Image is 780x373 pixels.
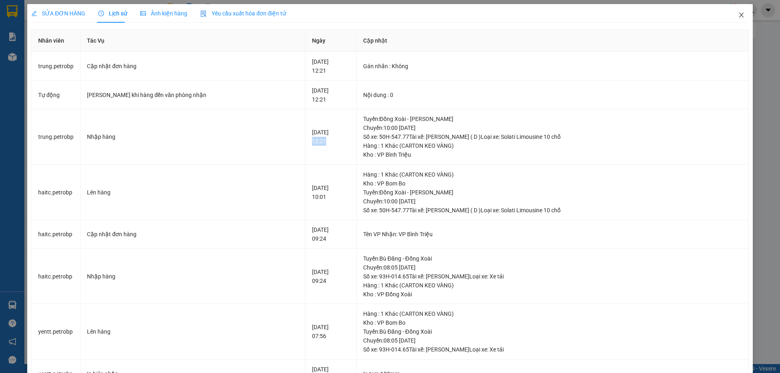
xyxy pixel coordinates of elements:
[87,327,299,336] div: Lên hàng
[738,12,745,18] span: close
[363,91,742,99] div: Nội dung : 0
[312,57,350,75] div: [DATE] 12:21
[87,272,299,281] div: Nhập hàng
[312,323,350,341] div: [DATE] 07:56
[31,11,37,16] span: edit
[32,109,80,165] td: trung.petrobp
[87,230,299,239] div: Cập nhật đơn hàng
[140,10,187,17] span: Ảnh kiện hàng
[312,183,350,201] div: [DATE] 10:01
[363,114,742,141] div: Tuyến : Đồng Xoài - [PERSON_NAME] Chuyến: 10:00 [DATE] Số xe: 50H-547.77 Tài xế: [PERSON_NAME] ( ...
[363,188,742,215] div: Tuyến : Đồng Xoài - [PERSON_NAME] Chuyến: 10:00 [DATE] Số xe: 50H-547.77 Tài xế: [PERSON_NAME] ( ...
[363,281,742,290] div: Hàng : 1 Khác (CARTON KEO VÀNG)
[357,30,749,52] th: Cập nhật
[87,91,299,99] div: [PERSON_NAME] khi hàng đến văn phòng nhận
[200,10,286,17] span: Yêu cầu xuất hóa đơn điện tử
[363,327,742,354] div: Tuyến : Bù Đăng - Đồng Xoài Chuyến: 08:05 [DATE] Số xe: 93H-014.65 Tài xế: [PERSON_NAME] Loại xe:...
[98,10,127,17] span: Lịch sử
[363,290,742,299] div: Kho : VP Đồng Xoài
[363,170,742,179] div: Hàng : 1 Khác (CARTON KEO VÀNG)
[87,132,299,141] div: Nhập hàng
[140,11,146,16] span: picture
[32,249,80,304] td: haitc.petrobp
[32,165,80,220] td: haitc.petrobp
[363,230,742,239] div: Tên VP Nhận: VP Bình Triệu
[363,318,742,327] div: Kho : VP Bom Bo
[31,10,85,17] span: SỬA ĐƠN HÀNG
[87,62,299,71] div: Cập nhật đơn hàng
[200,11,207,17] img: icon
[305,30,357,52] th: Ngày
[363,179,742,188] div: Kho : VP Bom Bo
[730,4,753,27] button: Close
[98,11,104,16] span: clock-circle
[363,141,742,150] div: Hàng : 1 Khác (CARTON KEO VÀNG)
[32,52,80,81] td: trung.petrobp
[312,267,350,285] div: [DATE] 09:24
[80,30,305,52] th: Tác Vụ
[32,220,80,249] td: haitc.petrobp
[32,304,80,360] td: yentt.petrobp
[312,86,350,104] div: [DATE] 12:21
[312,225,350,243] div: [DATE] 09:24
[87,188,299,197] div: Lên hàng
[312,128,350,146] div: [DATE] 12:21
[363,62,742,71] div: Gán nhãn : Không
[363,309,742,318] div: Hàng : 1 Khác (CARTON KEO VÀNG)
[32,81,80,110] td: Tự động
[363,150,742,159] div: Kho : VP Bình Triệu
[32,30,80,52] th: Nhân viên
[363,254,742,281] div: Tuyến : Bù Đăng - Đồng Xoài Chuyến: 08:05 [DATE] Số xe: 93H-014.65 Tài xế: [PERSON_NAME] Loại xe:...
